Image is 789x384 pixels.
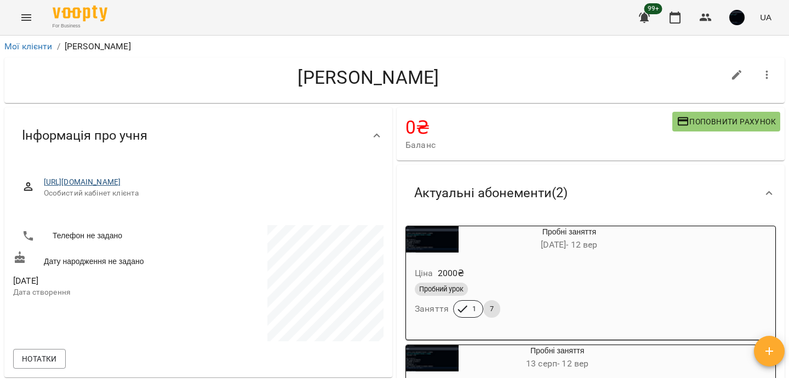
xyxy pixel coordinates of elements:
[57,40,60,53] li: /
[406,226,459,253] div: Пробні заняття
[415,266,433,281] h6: Ціна
[459,226,680,253] div: Пробні заняття
[13,4,39,31] button: Menu
[397,165,785,221] div: Актуальні абонементи(2)
[405,116,672,139] h4: 0 ₴
[466,304,483,314] span: 1
[13,66,724,89] h4: [PERSON_NAME]
[22,352,57,365] span: Нотатки
[44,188,375,199] span: Особистий кабінет клієнта
[415,301,449,317] h6: Заняття
[541,239,597,250] span: [DATE] - 12 вер
[4,107,392,164] div: Інформація про учня
[760,12,771,23] span: UA
[415,284,468,294] span: Пробний урок
[13,287,196,298] p: Дата створення
[53,5,107,21] img: Voopty Logo
[438,267,465,280] p: 2000 ₴
[4,40,785,53] nav: breadcrumb
[729,10,745,25] img: 70f1f051df343a6fb468a105ee959377.png
[677,115,776,128] span: Поповнити рахунок
[13,349,66,369] button: Нотатки
[65,40,131,53] p: [PERSON_NAME]
[406,345,459,371] div: Пробні заняття
[22,127,147,144] span: Інформація про учня
[459,345,656,371] div: Пробні заняття
[526,358,588,369] span: 13 серп - 12 вер
[53,22,107,30] span: For Business
[13,225,196,247] li: Телефон не задано
[672,112,780,131] button: Поповнити рахунок
[414,185,568,202] span: Актуальні абонементи ( 2 )
[405,139,672,152] span: Баланс
[644,3,662,14] span: 99+
[406,226,680,331] button: Пробні заняття[DATE]- 12 верЦіна2000₴Пробний урокЗаняття17
[11,249,198,269] div: Дату народження не задано
[44,177,121,186] a: [URL][DOMAIN_NAME]
[4,41,53,51] a: Мої клієнти
[483,304,500,314] span: 7
[13,274,196,288] span: [DATE]
[756,7,776,27] button: UA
